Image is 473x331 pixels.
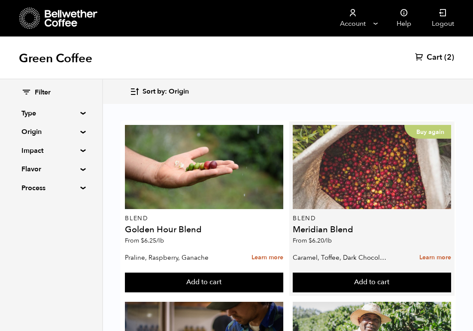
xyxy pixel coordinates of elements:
span: From [293,237,332,245]
a: Cart (2) [415,52,454,63]
bdi: 6.20 [309,237,332,245]
p: Praline, Raspberry, Ganache [125,251,220,264]
span: Sort by: Origin [143,87,189,97]
h4: Meridian Blend [293,225,451,234]
button: Add to cart [125,273,283,292]
span: Cart [427,52,442,63]
span: $ [309,237,312,245]
p: Blend [125,216,283,222]
a: Buy again [293,125,451,209]
h1: Green Coffee [19,51,92,66]
p: Buy again [404,125,451,139]
span: $ [141,237,144,245]
p: Blend [293,216,451,222]
span: /lb [156,237,164,245]
summary: Impact [21,146,81,156]
p: Caramel, Toffee, Dark Chocolate [293,251,388,264]
a: Learn more [252,249,283,267]
summary: Process [21,183,81,193]
button: Sort by: Origin [130,82,189,102]
summary: Origin [21,127,81,137]
button: Add to cart [293,273,451,292]
summary: Flavor [21,164,81,174]
span: (2) [444,52,454,63]
span: /lb [324,237,332,245]
span: From [125,237,164,245]
summary: Type [21,108,81,118]
h4: Golden Hour Blend [125,225,283,234]
a: Learn more [419,249,451,267]
bdi: 6.25 [141,237,164,245]
span: Filter [35,88,51,97]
